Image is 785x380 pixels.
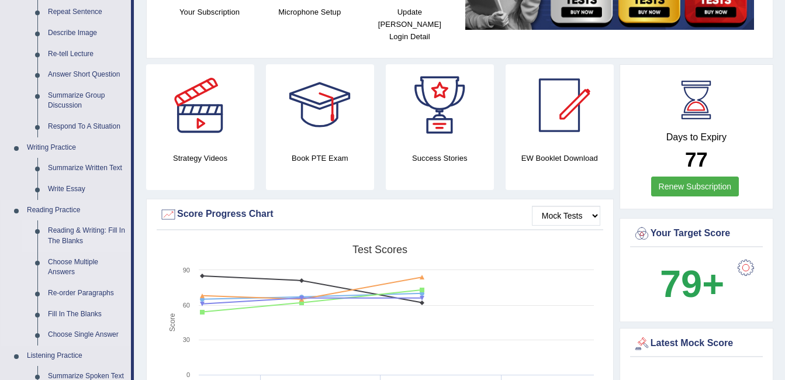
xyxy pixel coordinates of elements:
[43,324,131,346] a: Choose Single Answer
[43,64,131,85] a: Answer Short Question
[43,220,131,251] a: Reading & Writing: Fill In The Blanks
[160,206,600,223] div: Score Progress Chart
[633,225,760,243] div: Your Target Score
[22,137,131,158] a: Writing Practice
[22,346,131,367] a: Listening Practice
[43,116,131,137] a: Respond To A Situation
[146,152,254,164] h4: Strategy Videos
[651,177,739,196] a: Renew Subscription
[43,2,131,23] a: Repeat Sentence
[506,152,614,164] h4: EW Booklet Download
[183,336,190,343] text: 30
[43,179,131,200] a: Write Essay
[165,6,254,18] h4: Your Subscription
[43,23,131,44] a: Describe Image
[43,252,131,283] a: Choose Multiple Answers
[365,6,454,43] h4: Update [PERSON_NAME] Login Detail
[43,158,131,179] a: Summarize Written Text
[43,283,131,304] a: Re-order Paragraphs
[43,85,131,116] a: Summarize Group Discussion
[183,267,190,274] text: 90
[168,313,177,332] tspan: Score
[43,304,131,325] a: Fill In The Blanks
[265,6,354,18] h4: Microphone Setup
[685,148,708,171] b: 77
[183,302,190,309] text: 60
[266,152,374,164] h4: Book PTE Exam
[22,200,131,221] a: Reading Practice
[43,44,131,65] a: Re-tell Lecture
[186,371,190,378] text: 0
[633,132,760,143] h4: Days to Expiry
[352,244,407,255] tspan: Test scores
[633,335,760,353] div: Latest Mock Score
[386,152,494,164] h4: Success Stories
[660,262,724,305] b: 79+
